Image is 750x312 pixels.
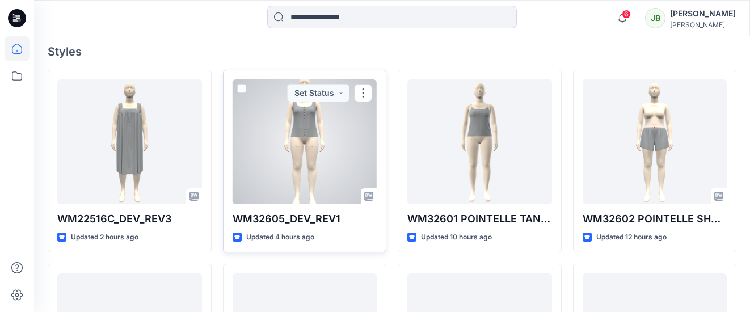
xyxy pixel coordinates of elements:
[57,79,202,204] a: WM22516C_DEV_REV3
[407,79,552,204] a: WM32601 POINTELLE TANK_DEVELOPMENT
[57,211,202,227] p: WM22516C_DEV_REV3
[421,231,492,243] p: Updated 10 hours ago
[583,79,727,204] a: WM32602 POINTELLE SHORT_DEV_REV1
[71,231,138,243] p: Updated 2 hours ago
[246,231,314,243] p: Updated 4 hours ago
[596,231,667,243] p: Updated 12 hours ago
[233,211,377,227] p: WM32605_DEV_REV1
[407,211,552,227] p: WM32601 POINTELLE TANK_DEVELOPMENT
[233,79,377,204] a: WM32605_DEV_REV1
[622,10,631,19] span: 6
[670,7,736,20] div: [PERSON_NAME]
[48,45,736,58] h4: Styles
[670,20,736,29] div: [PERSON_NAME]
[645,8,665,28] div: JB
[583,211,727,227] p: WM32602 POINTELLE SHORT_DEV_REV1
